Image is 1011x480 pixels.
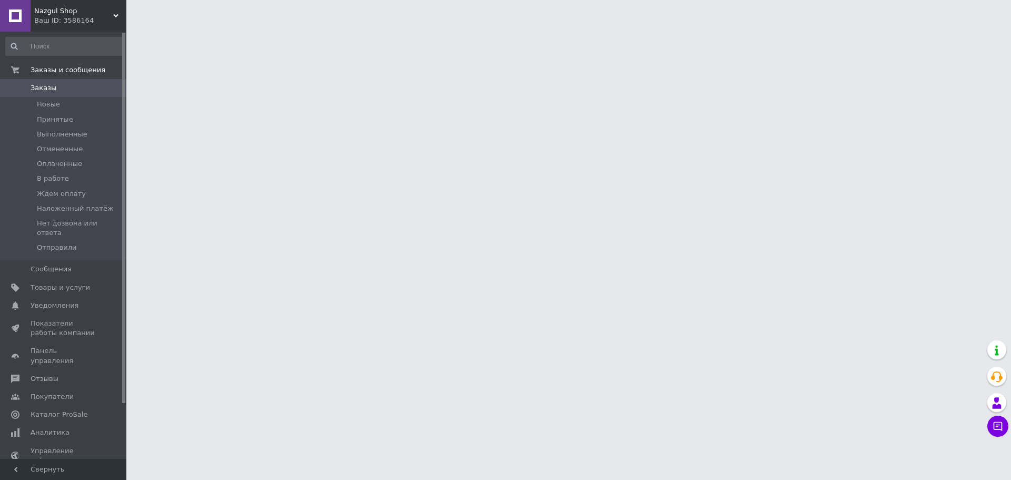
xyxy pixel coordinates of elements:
[37,144,83,154] span: Отмененные
[37,100,60,109] span: Новые
[34,16,126,25] div: Ваш ID: 3586164
[37,130,87,139] span: Выполненные
[37,115,73,124] span: Принятые
[31,319,97,338] span: Показатели работы компании
[31,83,56,93] span: Заказы
[31,301,78,310] span: Уведомления
[31,65,105,75] span: Заказы и сообщения
[37,189,86,199] span: Ждем оплату
[34,6,113,16] span: Nazgul Shop
[5,37,124,56] input: Поиск
[37,243,76,252] span: Отправили
[37,219,123,238] span: Нет дозвона или ответа
[31,346,97,365] span: Панель управления
[31,374,58,384] span: Отзывы
[31,410,87,419] span: Каталог ProSale
[37,204,114,213] span: Наложенный платёж
[31,265,72,274] span: Сообщения
[37,174,69,183] span: В работе
[987,416,1008,437] button: Чат с покупателем
[31,428,70,437] span: Аналитика
[31,392,74,401] span: Покупатели
[31,283,90,292] span: Товары и услуги
[31,446,97,465] span: Управление сайтом
[37,159,82,169] span: Оплаченные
